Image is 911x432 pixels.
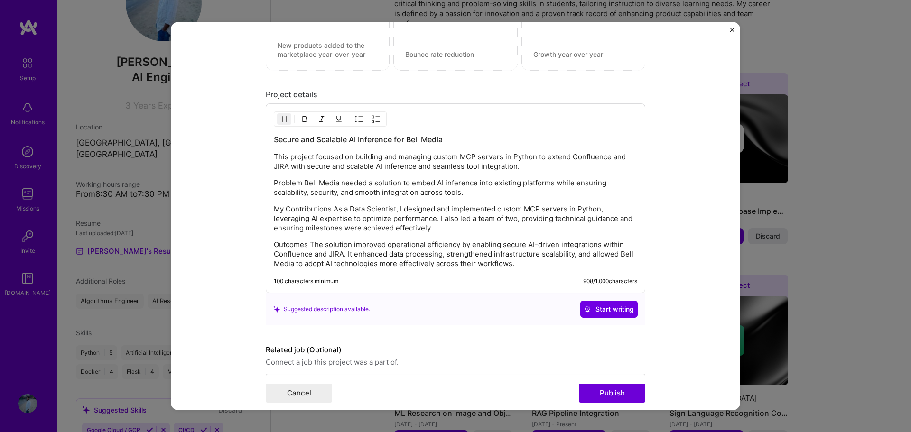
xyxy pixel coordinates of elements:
[274,152,637,171] p: This project focused on building and managing custom MCP servers in Python to extend Confluence a...
[274,204,637,233] p: My Contributions As a Data Scientist, I designed and implemented custom MCP servers in Python, le...
[301,115,308,123] img: Bold
[730,28,734,37] button: Close
[274,240,637,268] p: Outcomes The solution improved operational efficiency by enabling secure AI-driven integrations w...
[273,304,370,314] div: Suggested description available.
[583,277,637,285] div: 908 / 1,000 characters
[274,134,637,145] h3: Secure and Scalable AI Inference for Bell Media
[355,115,363,123] img: UL
[274,178,637,197] p: Problem Bell Media needed a solution to embed AI inference into existing platforms while ensuring...
[579,384,645,403] button: Publish
[266,357,645,368] span: Connect a job this project was a part of.
[294,113,295,125] img: Divider
[584,304,634,314] span: Start writing
[580,301,638,318] button: Start writing
[584,306,591,313] i: icon CrystalBallWhite
[274,277,338,285] div: 100 characters minimum
[266,384,332,403] button: Cancel
[318,115,325,123] img: Italic
[266,344,645,356] label: Related job (Optional)
[335,115,343,123] img: Underline
[280,115,288,123] img: Heading
[372,115,380,123] img: OL
[273,306,280,313] i: icon SuggestedTeams
[266,90,645,100] div: Project details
